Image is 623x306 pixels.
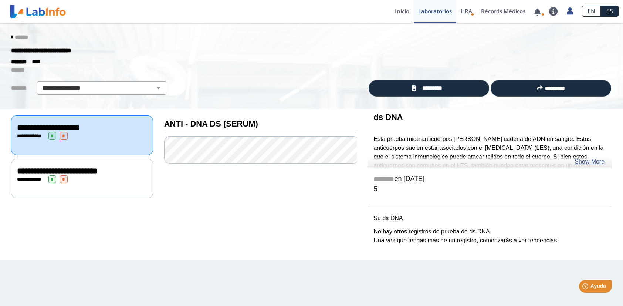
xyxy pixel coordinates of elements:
span: HRA [461,7,472,15]
p: Esta prueba mide anticuerpos [PERSON_NAME] cadena de ADN en sangre. Estos anticuerpos suelen esta... [373,135,606,188]
h4: 5 [373,185,606,194]
p: No hay otros registros de prueba de ds DNA. Una vez que tengas más de un registro, comenzarás a v... [373,227,606,245]
iframe: Help widget launcher [557,277,615,298]
b: ANTI - DNA DS (SERUM) [164,119,258,128]
a: EN [582,6,601,17]
p: Su ds DNA [373,214,606,223]
b: ds DNA [373,112,403,122]
a: ES [601,6,619,17]
a: Show More [575,157,605,166]
h5: en [DATE] [373,175,606,184]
